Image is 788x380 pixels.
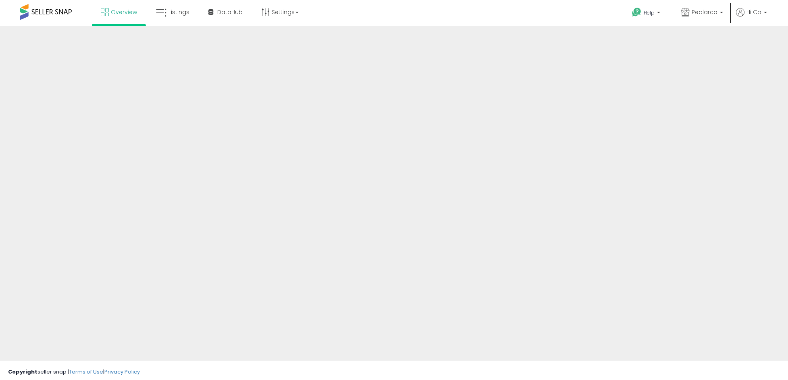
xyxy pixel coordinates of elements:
[111,8,137,16] span: Overview
[217,8,243,16] span: DataHub
[746,8,761,16] span: Hi Cp
[736,8,767,26] a: Hi Cp
[626,1,668,26] a: Help
[692,8,717,16] span: Pedlarco
[632,7,642,17] i: Get Help
[168,8,189,16] span: Listings
[644,9,655,16] span: Help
